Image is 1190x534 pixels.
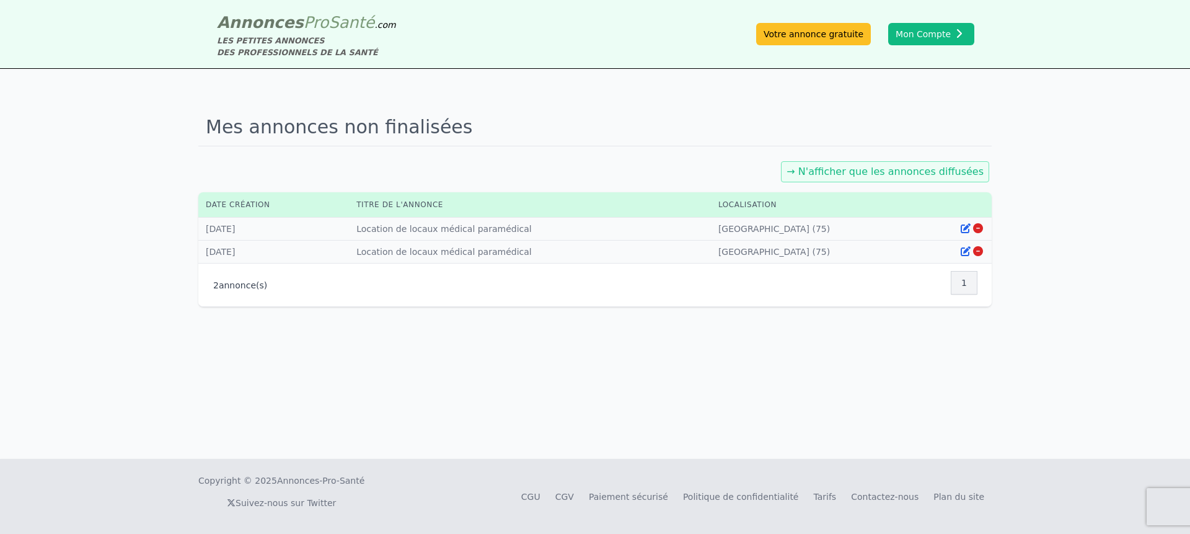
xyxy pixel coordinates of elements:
[973,223,983,233] i: Supprimer l'annonce
[521,492,540,502] a: CGU
[589,492,668,502] a: Paiement sécurisé
[711,218,952,241] td: [GEOGRAPHIC_DATA] (75)
[933,492,984,502] a: Plan du site
[198,109,992,146] h1: Mes annonces non finalisées
[213,279,267,291] p: annonce(s)
[328,13,374,32] span: Santé
[711,241,952,264] td: [GEOGRAPHIC_DATA] (75)
[787,166,984,177] a: → N'afficher que les annonces diffusées
[961,223,971,233] i: Modifier l'annonce
[961,246,971,256] i: Modifier l'annonce
[349,192,711,218] th: Titre de l'annonce
[973,246,983,256] i: Supprimer l'annonce
[198,241,349,264] td: [DATE]
[304,13,329,32] span: Pro
[198,474,364,487] div: Copyright © 2025
[851,492,919,502] a: Contactez-nous
[683,492,799,502] a: Politique de confidentialité
[198,192,349,218] th: Date création
[888,23,974,45] button: Mon Compte
[961,277,967,289] span: 1
[756,23,871,45] a: Votre annonce gratuite
[227,498,336,508] a: Suivez-nous sur Twitter
[349,218,711,241] td: Location de locaux médical paramédical
[711,192,952,218] th: Localisation
[217,35,396,58] div: LES PETITES ANNONCES DES PROFESSIONNELS DE LA SANTÉ
[277,474,364,487] a: Annonces-Pro-Santé
[217,13,396,32] a: AnnoncesProSanté.com
[951,271,977,295] nav: Pagination
[555,492,574,502] a: CGV
[813,492,836,502] a: Tarifs
[374,20,395,30] span: .com
[349,241,711,264] td: Location de locaux médical paramédical
[198,218,349,241] td: [DATE]
[213,280,219,290] span: 2
[217,13,304,32] span: Annonces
